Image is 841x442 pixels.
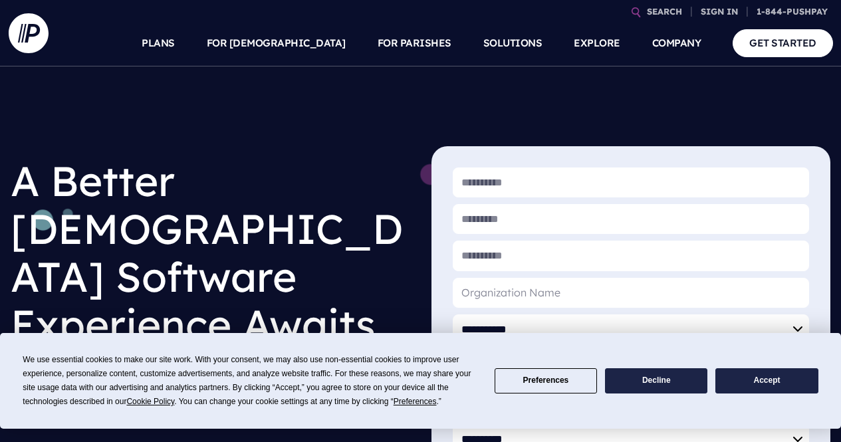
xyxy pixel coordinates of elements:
a: PLANS [142,20,175,66]
span: Cookie Policy [126,397,174,406]
div: We use essential cookies to make our site work. With your consent, we may also use non-essential ... [23,353,478,409]
button: Accept [715,368,818,394]
h1: A Better [DEMOGRAPHIC_DATA] Software Experience Awaits [11,146,410,359]
a: EXPLORE [574,20,620,66]
span: Preferences [394,397,437,406]
a: SOLUTIONS [483,20,542,66]
input: Organization Name [453,278,810,308]
button: Preferences [495,368,597,394]
a: FOR PARISHES [378,20,451,66]
a: GET STARTED [733,29,833,56]
a: FOR [DEMOGRAPHIC_DATA] [207,20,346,66]
a: COMPANY [652,20,701,66]
button: Decline [605,368,707,394]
